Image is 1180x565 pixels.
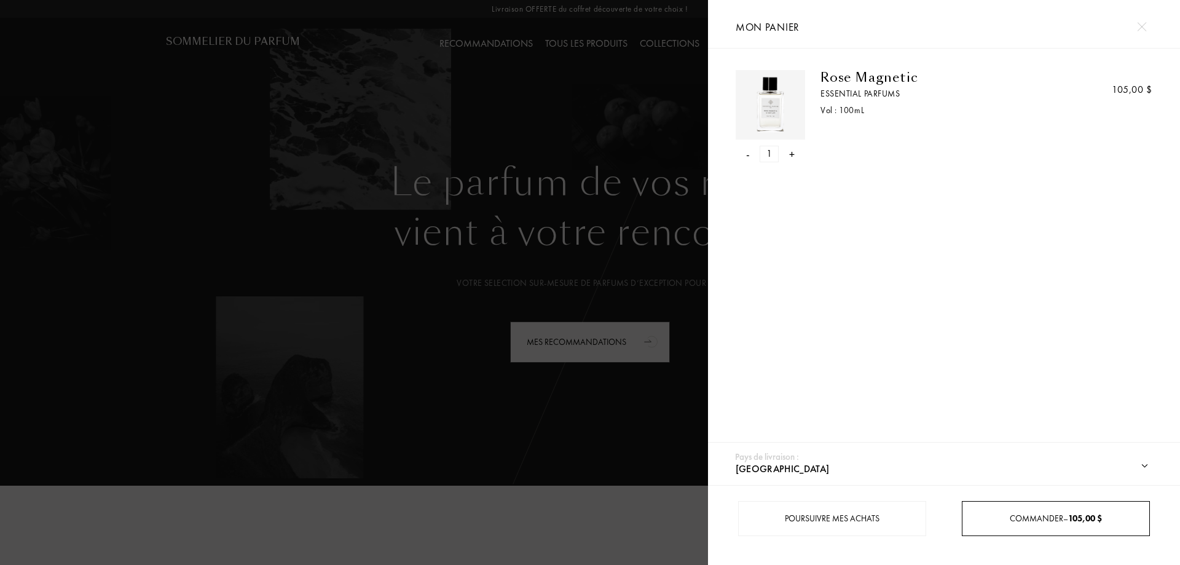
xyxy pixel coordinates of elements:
[735,450,799,464] div: Pays de livraison :
[739,73,802,136] img: XGG2ZRU7NY.png
[736,20,800,34] span: Mon panier
[1112,82,1152,97] div: 105,00 $
[1137,22,1146,31] img: cross.svg
[760,146,779,162] div: 1
[1068,513,1102,524] span: 105,00 $
[820,104,1048,117] div: Vol : 100 mL
[1010,513,1102,524] span: Commander –
[789,146,795,162] div: +
[738,501,926,536] div: Poursuivre mes achats
[746,146,750,162] div: -
[820,70,1048,85] a: Rose Magnetic
[820,87,1048,100] a: Essential Parfums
